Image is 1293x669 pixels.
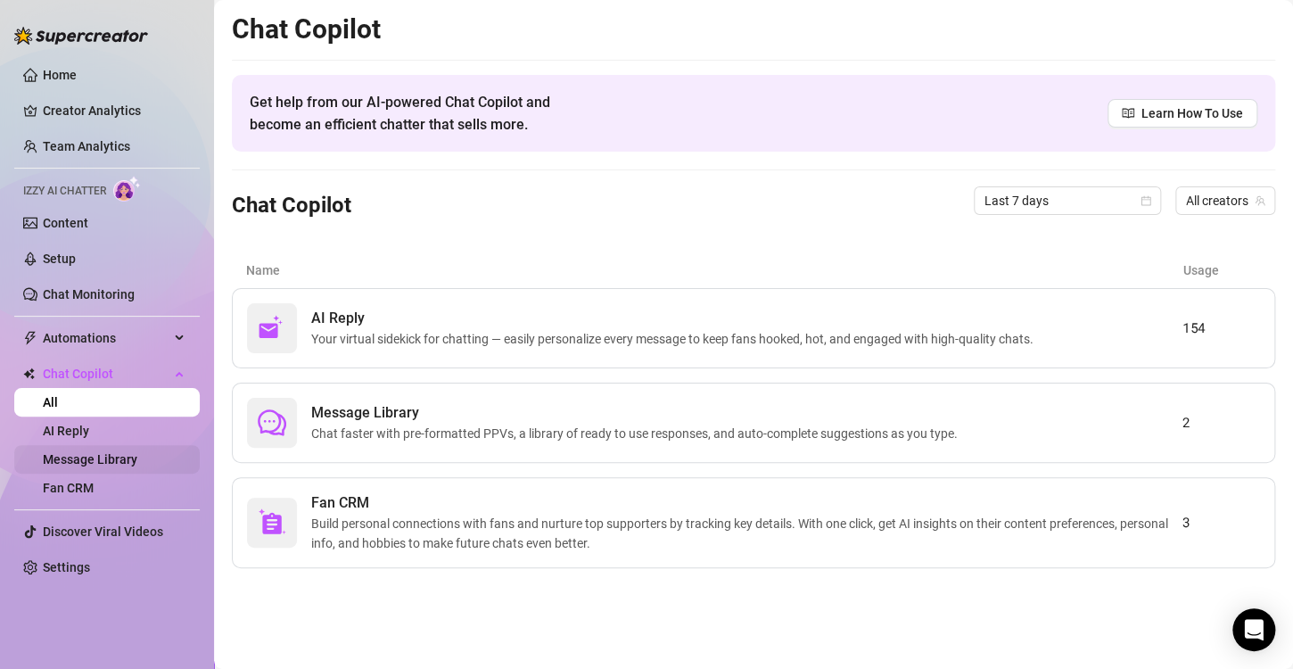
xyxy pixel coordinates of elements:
h2: Chat Copilot [232,12,1275,46]
span: team [1255,195,1265,206]
a: Creator Analytics [43,96,185,125]
article: 154 [1182,318,1260,339]
img: logo-BBDzfeDw.svg [14,27,148,45]
article: 2 [1182,412,1260,434]
a: Discover Viral Videos [43,524,163,539]
a: Home [43,68,77,82]
span: Get help from our AI-powered Chat Copilot and become an efficient chatter that sells more. [250,91,593,136]
span: thunderbolt [23,331,37,345]
span: Learn How To Use [1141,103,1243,123]
span: Your virtual sidekick for chatting — easily personalize every message to keep fans hooked, hot, a... [311,329,1041,349]
span: AI Reply [311,308,1041,329]
a: Setup [43,252,76,266]
img: Chat Copilot [23,368,35,380]
img: svg%3e [258,314,286,343]
span: Izzy AI Chatter [23,183,106,200]
span: Last 7 days [984,187,1150,214]
a: AI Reply [43,424,89,438]
span: Chat faster with pre-formatted PPVs, a library of ready to use responses, and auto-complete sugge... [311,424,965,443]
a: Fan CRM [43,481,94,495]
span: read [1122,107,1134,120]
span: Automations [43,324,169,352]
a: Learn How To Use [1108,99,1257,128]
article: Usage [1182,260,1261,280]
a: All [43,395,58,409]
span: Build personal connections with fans and nurture top supporters by tracking key details. With one... [311,514,1182,553]
a: Settings [43,560,90,574]
img: AI Chatter [113,176,141,202]
a: Message Library [43,452,137,467]
article: Name [246,260,1182,280]
a: Chat Monitoring [43,287,135,301]
article: 3 [1182,512,1260,533]
div: Open Intercom Messenger [1232,608,1275,651]
span: Fan CRM [311,492,1182,514]
img: svg%3e [258,508,286,537]
span: Message Library [311,402,965,424]
span: calendar [1141,195,1151,206]
span: All creators [1186,187,1264,214]
span: Chat Copilot [43,359,169,388]
h3: Chat Copilot [232,192,351,220]
a: Content [43,216,88,230]
a: Team Analytics [43,139,130,153]
span: comment [258,409,286,437]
